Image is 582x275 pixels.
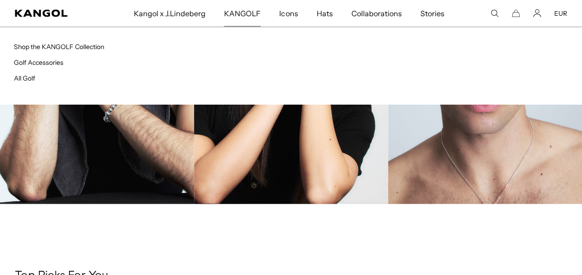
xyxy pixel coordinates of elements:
a: Shop the KANGOLF Collection [14,43,104,51]
a: Account [533,9,541,18]
summary: Search here [490,9,499,18]
button: Cart [512,9,520,18]
a: All Golf [14,74,35,82]
button: EUR [554,9,567,18]
a: Golf Accessories [14,58,63,67]
a: Kangol [15,10,88,17]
